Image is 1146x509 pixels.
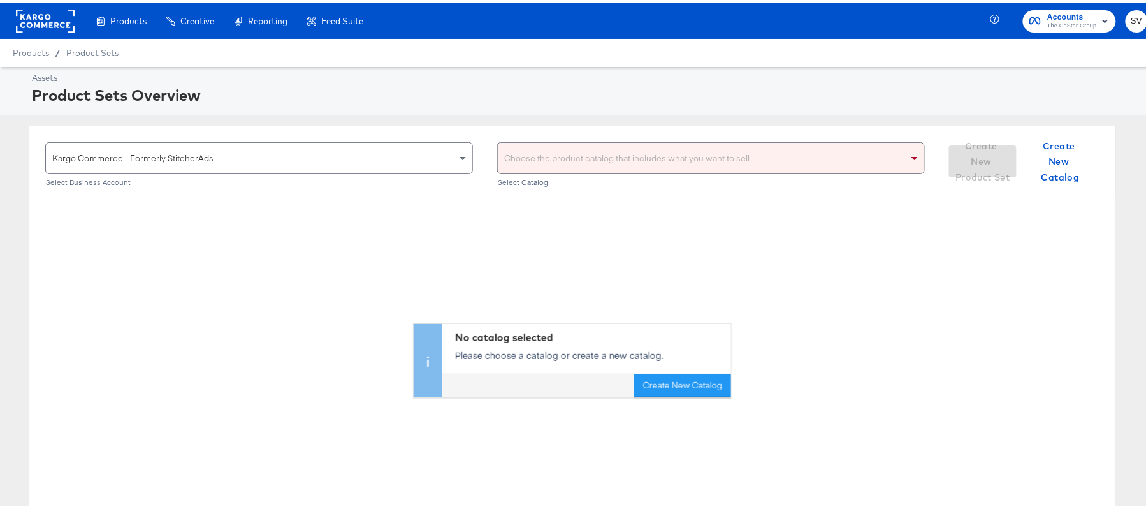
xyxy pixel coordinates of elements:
span: Creative [180,13,214,23]
span: Feed Suite [321,13,363,23]
span: SV [1131,11,1143,26]
button: AccountsThe CoStar Group [1023,7,1116,29]
span: Products [110,13,147,23]
div: Choose the product catalog that includes what you want to sell [498,140,924,170]
div: Product Sets Overview [32,81,1145,103]
span: / [49,45,66,55]
a: Product Sets [66,45,119,55]
button: Create New Catalog [1027,142,1094,174]
p: Please choose a catalog or create a new catalog. [455,346,725,359]
span: Products [13,45,49,55]
button: Create New Catalog [634,372,731,395]
span: Kargo Commerce - Formerly StitcherAds [52,149,214,161]
div: Select Catalog [497,175,925,184]
span: The CoStar Group [1047,18,1097,28]
span: Reporting [248,13,287,23]
div: Assets [32,69,1145,81]
span: Accounts [1047,8,1097,21]
div: Select Business Account [45,175,473,184]
div: No catalog selected [455,327,725,342]
span: Create New Catalog [1032,135,1089,182]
